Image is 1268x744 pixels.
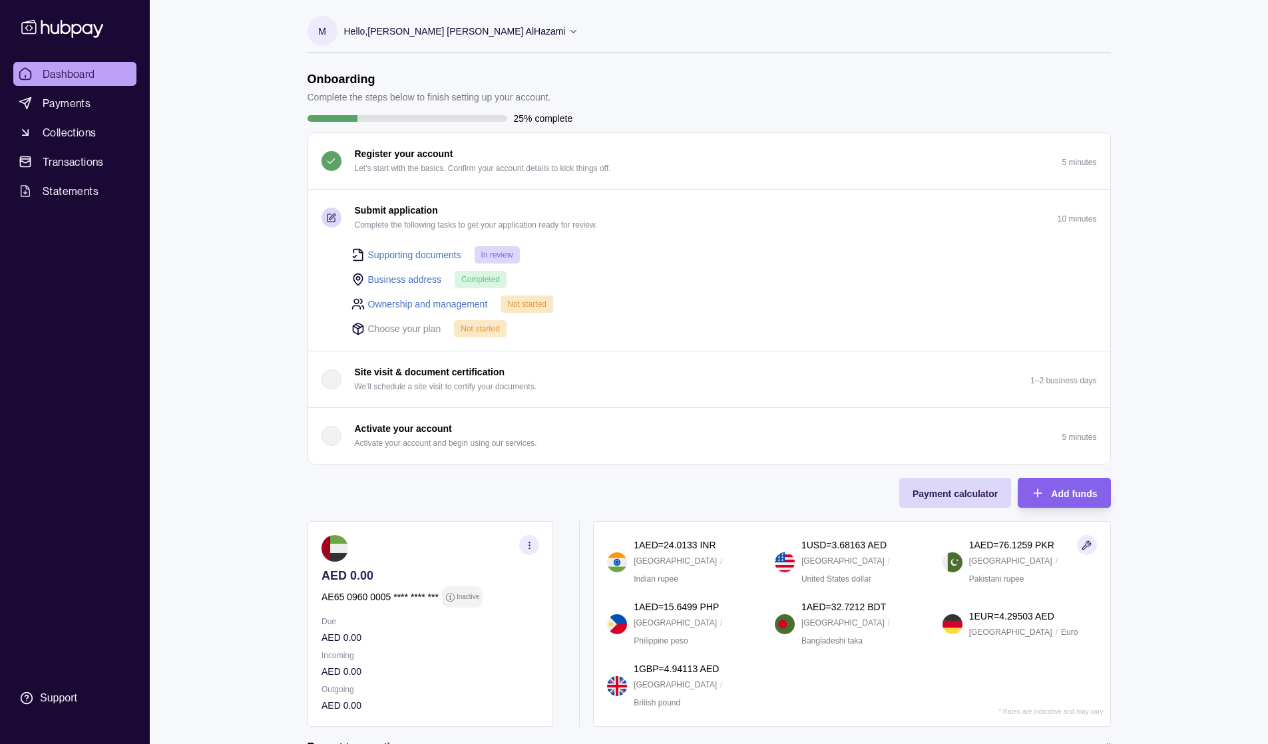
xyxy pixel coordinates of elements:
[318,24,326,39] p: M
[720,616,722,630] p: /
[801,600,886,614] p: 1 AED = 32.7212 BDT
[43,95,91,111] span: Payments
[634,695,680,710] p: British pound
[969,625,1052,640] p: [GEOGRAPHIC_DATA]
[355,146,453,161] p: Register your account
[13,120,136,144] a: Collections
[308,246,1110,351] div: Submit application Complete the following tasks to get your application ready for review.10 minutes
[943,614,962,634] img: de
[775,614,795,634] img: bd
[461,275,500,284] span: Completed
[43,154,104,170] span: Transactions
[913,488,998,499] span: Payment calculator
[899,478,1011,508] button: Payment calculator
[1062,433,1096,442] p: 5 minutes
[43,124,96,140] span: Collections
[634,554,717,568] p: [GEOGRAPHIC_DATA]
[368,297,488,311] a: Ownership and management
[801,634,863,648] p: Bangladeshi taka
[888,616,890,630] p: /
[514,111,573,126] p: 25% complete
[607,552,627,572] img: in
[634,572,678,586] p: Indian rupee
[355,436,537,451] p: Activate your account and begin using our services.
[1051,488,1097,499] span: Add funds
[368,272,442,287] a: Business address
[969,572,1024,586] p: Pakistani rupee
[321,614,539,629] p: Due
[1056,625,1058,640] p: /
[355,161,611,176] p: Let's start with the basics. Confirm your account details to kick things off.
[13,684,136,712] a: Support
[13,179,136,203] a: Statements
[888,554,890,568] p: /
[1018,478,1110,508] button: Add funds
[801,538,887,552] p: 1 USD = 3.68163 AED
[634,538,716,552] p: 1 AED = 24.0133 INR
[1062,158,1096,167] p: 5 minutes
[13,150,136,174] a: Transactions
[308,351,1110,407] button: Site visit & document certification We'll schedule a site visit to certify your documents.1–2 bus...
[998,708,1103,715] p: * Rates are indicative and may vary
[43,183,99,199] span: Statements
[355,203,438,218] p: Submit application
[461,324,500,333] span: Not started
[355,365,505,379] p: Site visit & document certification
[13,62,136,86] a: Dashboard
[368,248,461,262] a: Supporting documents
[355,421,452,436] p: Activate your account
[368,321,441,336] p: Choose your plan
[344,24,566,39] p: Hello, [PERSON_NAME] [PERSON_NAME] AlHazami
[1061,625,1078,640] p: Euro
[308,408,1110,464] button: Activate your account Activate your account and begin using our services.5 minutes
[969,538,1054,552] p: 1 AED = 76.1259 PKR
[355,379,537,394] p: We'll schedule a site visit to certify your documents.
[634,600,719,614] p: 1 AED = 15.6499 PHP
[40,691,77,705] div: Support
[13,91,136,115] a: Payments
[321,664,539,679] p: AED 0.00
[321,648,539,663] p: Incoming
[634,677,717,692] p: [GEOGRAPHIC_DATA]
[308,90,551,104] p: Complete the steps below to finish setting up your account.
[321,630,539,645] p: AED 0.00
[801,616,885,630] p: [GEOGRAPHIC_DATA]
[607,614,627,634] img: ph
[1056,554,1058,568] p: /
[456,590,479,604] p: Inactive
[321,535,348,562] img: ae
[43,66,95,82] span: Dashboard
[801,554,885,568] p: [GEOGRAPHIC_DATA]
[355,218,598,232] p: Complete the following tasks to get your application ready for review.
[481,250,513,260] span: In review
[634,616,717,630] p: [GEOGRAPHIC_DATA]
[308,72,551,87] h1: Onboarding
[507,299,546,309] span: Not started
[321,568,539,583] p: AED 0.00
[634,661,719,676] p: 1 GBP = 4.94113 AED
[801,572,871,586] p: United States dollar
[321,682,539,697] p: Outgoing
[1058,214,1097,224] p: 10 minutes
[1030,376,1096,385] p: 1–2 business days
[321,698,539,713] p: AED 0.00
[943,552,962,572] img: pk
[720,677,722,692] p: /
[775,552,795,572] img: us
[308,133,1110,189] button: Register your account Let's start with the basics. Confirm your account details to kick things of...
[720,554,722,568] p: /
[969,609,1054,624] p: 1 EUR = 4.29503 AED
[969,554,1052,568] p: [GEOGRAPHIC_DATA]
[634,634,688,648] p: Philippine peso
[308,190,1110,246] button: Submit application Complete the following tasks to get your application ready for review.10 minutes
[607,676,627,696] img: gb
